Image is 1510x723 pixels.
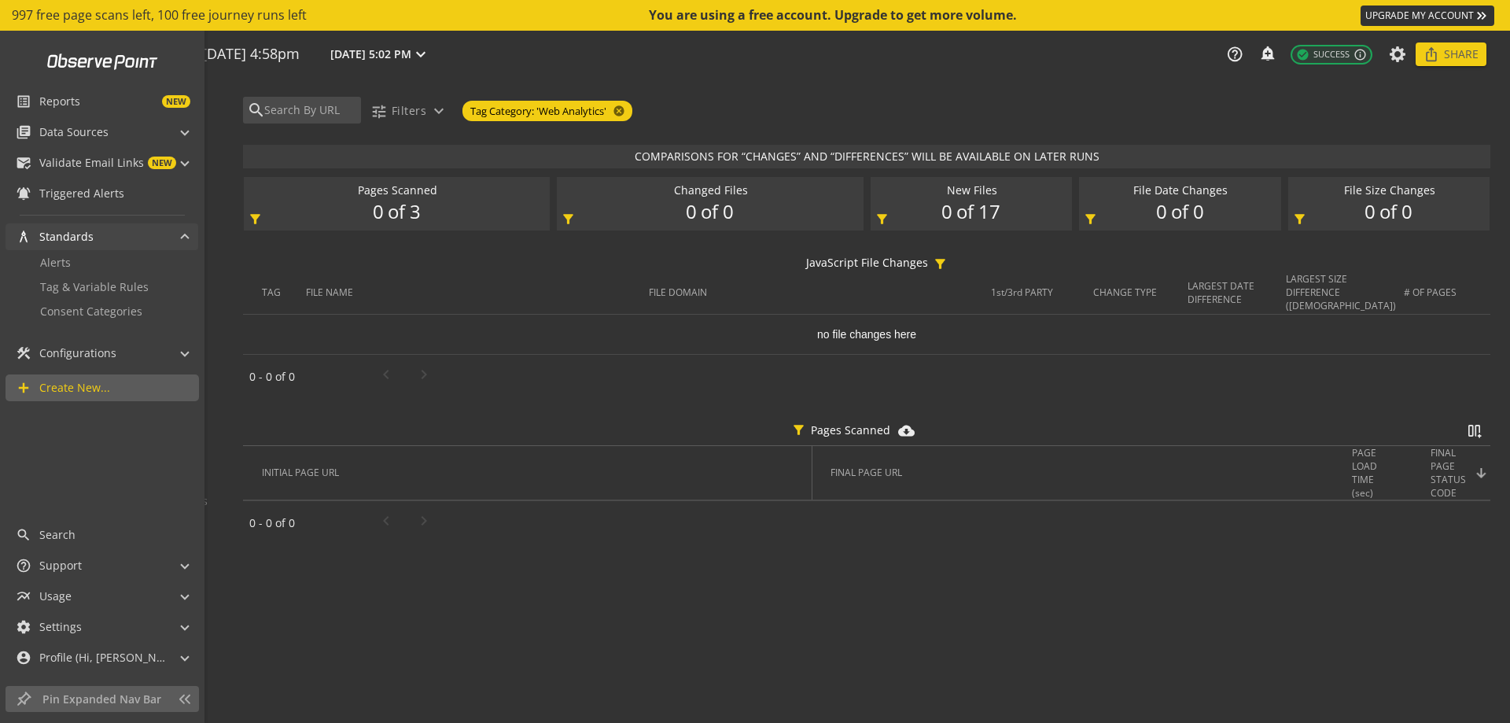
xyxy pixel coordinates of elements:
[649,286,707,299] span: FILE DOMAIN
[830,466,902,479] div: FINAL PAGE URL
[40,279,149,294] span: Tag & Variable Rules
[817,328,916,341] span: no file changes here
[1171,198,1204,225] span: of 0
[42,692,169,707] span: Pin Expanded Nav Bar
[39,124,109,140] span: Data Sources
[16,527,31,543] mat-icon: search
[941,198,952,225] span: 0
[370,103,387,120] mat-icon: tune
[411,45,430,64] mat-icon: expand_more
[16,345,31,361] mat-icon: construction
[39,345,116,361] span: Configurations
[6,614,198,640] mat-expansion-panel-header: Settings
[162,95,190,108] span: NEW
[933,256,948,271] mat-icon: filter_alt
[1404,286,1457,299] div: # OF PAGES
[16,588,31,604] mat-icon: multiline_chart
[306,286,641,299] div: FILE NAME
[1474,8,1490,24] mat-icon: keyboard_double_arrow_right
[894,183,1049,198] div: New Files
[39,94,80,109] span: Reports
[470,104,606,119] span: Tag Category: 'Web Analytics'
[6,223,198,250] mat-expansion-panel-header: Standards
[6,88,198,115] a: ReportsNEW
[148,157,176,169] span: NEW
[39,619,82,635] span: Settings
[405,358,443,396] button: Next page
[6,149,198,176] mat-expansion-panel-header: Validate Email LinksNEW
[1093,286,1157,299] span: CHANGE TYPE
[806,256,928,268] h5: JavaScript File Changes
[1259,45,1275,61] mat-icon: add_alert
[330,46,411,62] span: [DATE] 5:02 PM
[40,255,71,270] span: Alerts
[686,198,697,225] span: 0
[875,212,889,227] mat-icon: filter_alt
[262,466,799,479] div: INITIAL PAGE URL
[956,198,1000,225] span: of 17
[392,97,426,125] span: Filters
[1352,446,1395,500] div: PAGE LOAD TIME (sec)
[1379,198,1412,225] span: of 0
[6,250,198,336] div: Standards
[635,149,1099,164] span: COMPARISONS FOR “CHANGES” AND “DIFFERENCES” WILL BE AVAILABLE ON LATER RUNS
[16,124,31,140] mat-icon: library_books
[791,422,806,437] mat-icon: filter_alt
[405,504,443,542] button: Next page
[1312,183,1467,198] div: File Size Changes
[39,650,165,666] span: Profile (Hi, [PERSON_NAME]!)
[6,552,198,579] mat-expansion-panel-header: Support
[40,304,142,319] span: Consent Categories
[1292,212,1307,227] mat-icon: filter_alt
[6,374,199,401] a: Create New...
[12,6,307,24] span: 997 free page scans left, 100 free journey runs left
[1286,272,1388,312] div: LARGEST SIZE DIFFERENCE ([DEMOGRAPHIC_DATA])
[649,6,1018,24] div: You are using a free account. Upgrade to get more volume.
[249,515,367,531] div: 0 - 0 of 0
[1156,198,1167,225] span: 0
[16,650,31,666] mat-icon: account_circle
[6,340,198,367] mat-expansion-panel-header: Configurations
[830,466,1325,479] div: FINAL PAGE URL
[561,212,576,227] mat-icon: filter_alt
[1188,279,1270,306] div: LARGEST DATE DIFFERENCE
[367,358,405,396] button: Previous page
[1188,279,1260,306] span: LARGEST DATE DIFFERENCE
[248,212,263,227] mat-icon: filter_alt
[606,105,628,117] mat-icon: cancel
[1444,40,1479,68] span: Share
[6,644,198,671] mat-expansion-panel-header: Profile (Hi, [PERSON_NAME]!)
[39,588,72,604] span: Usage
[1416,42,1486,66] button: Share
[367,504,405,542] button: Previous page
[306,286,353,299] span: FILE NAME
[1431,446,1482,500] div: FINAL PAGE STATUS CODE
[262,286,298,299] div: TAG
[16,229,31,245] mat-icon: architecture
[649,286,984,299] div: FILE DOMAIN
[6,583,198,610] mat-expansion-panel-header: Usage
[249,369,367,385] div: 0 - 0 of 0
[1093,286,1172,299] div: CHANGE TYPE
[1286,272,1396,312] div: LARGEST SIZE DIFFERENCE ([DEMOGRAPHIC_DATA])
[898,422,915,439] mat-icon: cloud_download_filled
[429,101,448,120] mat-icon: expand_more
[388,198,421,225] span: of 3
[991,286,1053,299] span: 1st/3rd PARTY
[1365,198,1376,225] span: 0
[267,183,526,198] div: Pages Scanned
[1352,446,1404,500] div: PAGE LOAD TIME (sec)
[1431,446,1475,500] div: FINAL PAGE STATUS CODE
[263,101,357,119] input: Search By URL
[247,101,263,120] mat-icon: search
[16,619,31,635] mat-icon: settings
[1361,6,1494,26] a: UPGRADE MY ACCOUNT
[701,198,734,225] span: of 0
[1423,46,1439,62] mat-icon: ios_share
[1404,286,1482,299] div: # OF PAGES
[373,198,384,225] span: 0
[1103,183,1258,198] div: File Date Changes
[811,422,890,445] p: Pages Scanned
[580,183,839,198] div: Changed Files
[39,229,94,245] span: Standards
